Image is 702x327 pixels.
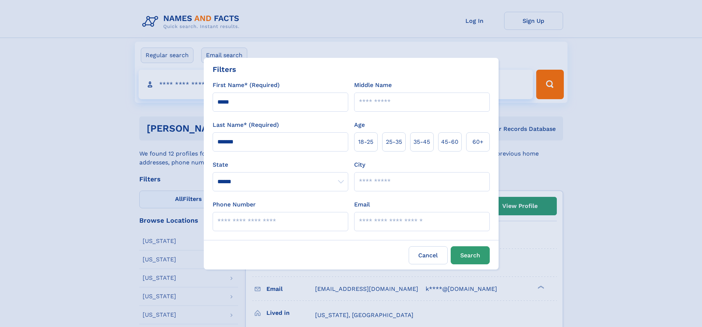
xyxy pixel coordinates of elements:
[358,138,373,146] span: 18‑25
[354,121,365,129] label: Age
[213,200,256,209] label: Phone Number
[213,81,280,90] label: First Name* (Required)
[213,160,348,169] label: State
[354,81,392,90] label: Middle Name
[409,246,448,264] label: Cancel
[354,160,365,169] label: City
[386,138,402,146] span: 25‑35
[472,138,483,146] span: 60+
[354,200,370,209] label: Email
[413,138,430,146] span: 35‑45
[451,246,490,264] button: Search
[213,64,236,75] div: Filters
[213,121,279,129] label: Last Name* (Required)
[441,138,458,146] span: 45‑60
